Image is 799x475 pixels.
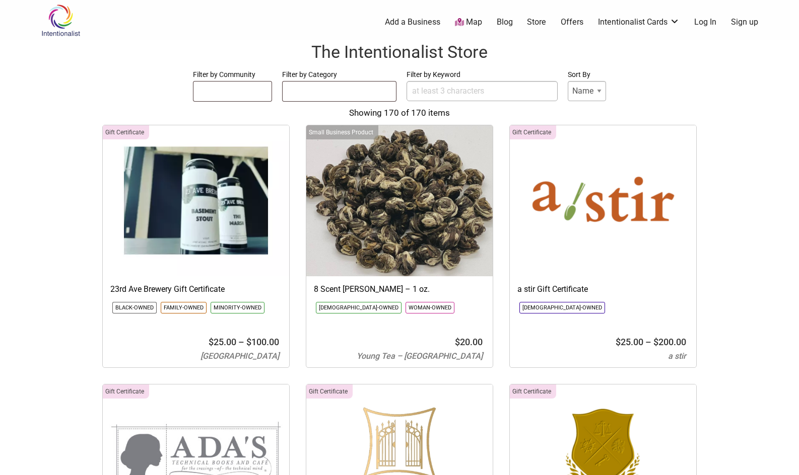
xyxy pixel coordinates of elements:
[407,81,558,101] input: at least 3 characters
[10,107,789,120] div: Showing 170 of 170 items
[316,302,402,313] li: Click to show only this community
[653,337,686,347] bdi: 200.00
[510,125,556,139] div: Click to show only this category
[598,17,680,28] a: Intentionalist Cards
[112,302,157,313] li: Click to show only this community
[455,337,460,347] span: $
[519,302,605,313] li: Click to show only this community
[645,337,651,347] span: –
[455,337,483,347] bdi: 20.00
[110,284,282,295] h3: 23rd Ave Brewery Gift Certificate
[517,284,689,295] h3: a stir Gift Certificate
[103,125,149,139] div: Click to show only this category
[161,302,207,313] li: Click to show only this community
[406,302,454,313] li: Click to show only this community
[10,40,789,64] h1: The Intentionalist Store
[306,125,378,139] div: Click to show only this category
[731,17,758,28] a: Sign up
[209,337,236,347] bdi: 25.00
[209,337,214,347] span: $
[103,384,149,399] div: Click to show only this category
[246,337,251,347] span: $
[561,17,583,28] a: Offers
[314,284,485,295] h3: 8 Scent [PERSON_NAME] – 1 oz.
[653,337,658,347] span: $
[211,302,264,313] li: Click to show only this community
[694,17,716,28] a: Log In
[193,68,272,81] label: Filter by Community
[510,384,556,399] div: Click to show only this category
[407,68,558,81] label: Filter by Keyword
[282,68,396,81] label: Filter by Category
[306,125,493,276] img: Young Tea 8 Scent Jasmine Green Pearl
[385,17,440,28] a: Add a Business
[357,351,483,361] span: Young Tea – [GEOGRAPHIC_DATA]
[201,351,279,361] span: [GEOGRAPHIC_DATA]
[616,337,643,347] bdi: 25.00
[616,337,621,347] span: $
[246,337,279,347] bdi: 100.00
[497,17,513,28] a: Blog
[527,17,546,28] a: Store
[455,17,482,28] a: Map
[668,351,686,361] span: a stir
[238,337,244,347] span: –
[306,384,353,399] div: Click to show only this category
[37,4,85,37] img: Intentionalist
[568,68,606,81] label: Sort By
